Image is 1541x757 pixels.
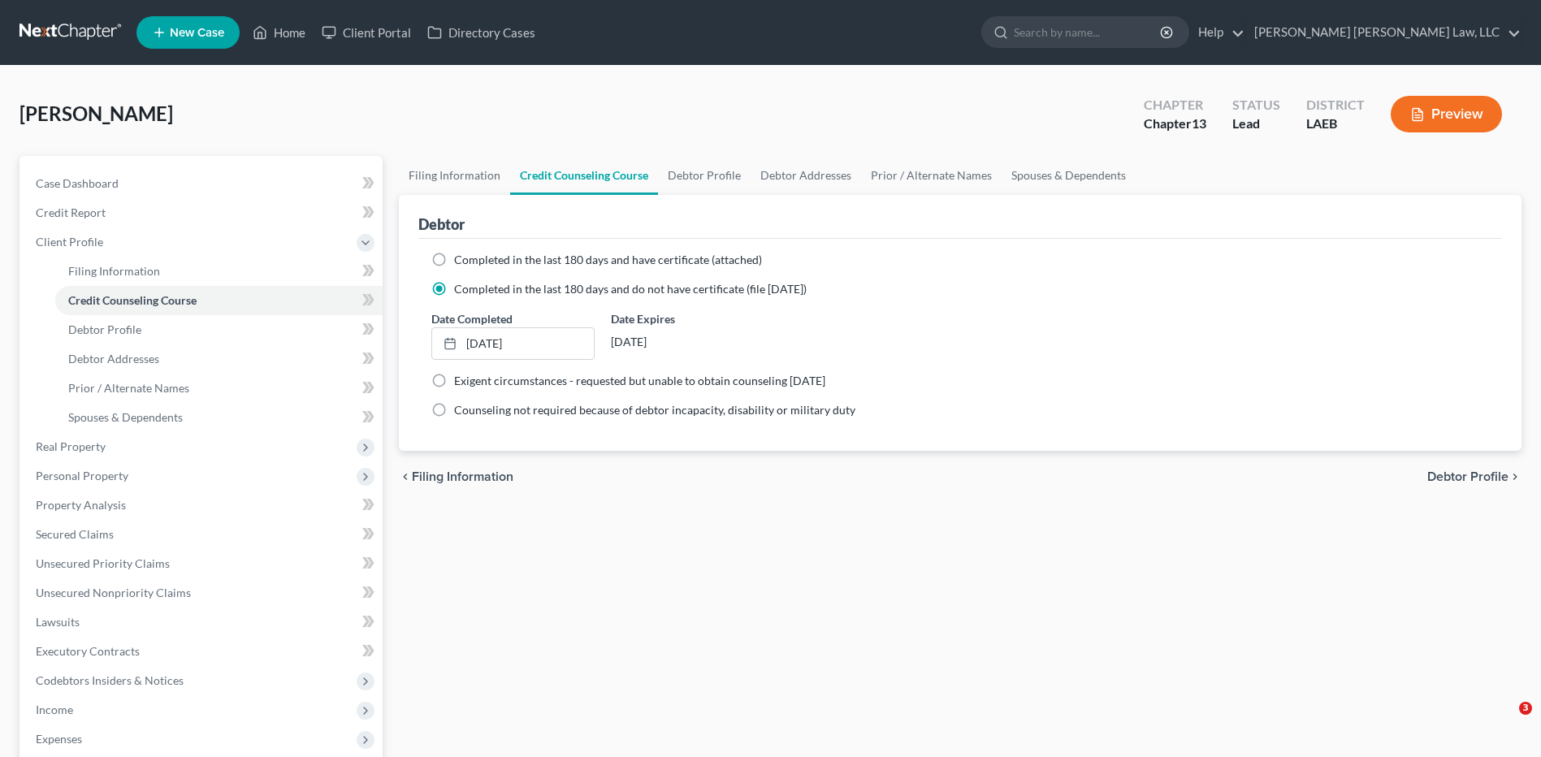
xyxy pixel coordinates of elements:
a: [DATE] [432,328,593,359]
a: Lawsuits [23,608,383,637]
a: Debtor Profile [55,315,383,344]
a: Unsecured Nonpriority Claims [23,578,383,608]
i: chevron_right [1509,470,1522,483]
a: Debtor Addresses [751,156,861,195]
span: Prior / Alternate Names [68,381,189,395]
a: Executory Contracts [23,637,383,666]
span: Expenses [36,732,82,746]
a: Filing Information [399,156,510,195]
span: [PERSON_NAME] [19,102,173,125]
a: Credit Report [23,198,383,227]
span: Case Dashboard [36,176,119,190]
a: Spouses & Dependents [1002,156,1136,195]
span: Client Profile [36,235,103,249]
a: Case Dashboard [23,169,383,198]
span: Debtor Addresses [68,352,159,366]
label: Date Completed [431,310,513,327]
div: Chapter [1144,96,1206,115]
span: 13 [1192,115,1206,131]
button: chevron_left Filing Information [399,470,513,483]
a: Filing Information [55,257,383,286]
a: Home [245,18,314,47]
span: Debtor Profile [68,322,141,336]
a: Client Portal [314,18,419,47]
span: Completed in the last 180 days and do not have certificate (file [DATE]) [454,282,807,296]
input: Search by name... [1014,17,1162,47]
button: Preview [1391,96,1502,132]
div: Lead [1232,115,1280,133]
a: Help [1190,18,1244,47]
span: Executory Contracts [36,644,140,658]
span: Income [36,703,73,716]
span: Secured Claims [36,527,114,541]
span: New Case [170,27,224,39]
span: Unsecured Nonpriority Claims [36,586,191,599]
a: Debtor Profile [658,156,751,195]
div: [DATE] [611,327,773,357]
a: Prior / Alternate Names [55,374,383,403]
div: Debtor [418,214,465,234]
span: Debtor Profile [1427,470,1509,483]
a: Spouses & Dependents [55,403,383,432]
i: chevron_left [399,470,412,483]
span: Lawsuits [36,615,80,629]
div: Chapter [1144,115,1206,133]
label: Date Expires [611,310,773,327]
div: District [1306,96,1365,115]
div: LAEB [1306,115,1365,133]
button: Debtor Profile chevron_right [1427,470,1522,483]
span: Filing Information [412,470,513,483]
span: Spouses & Dependents [68,410,183,424]
span: Credit Counseling Course [68,293,197,307]
a: Prior / Alternate Names [861,156,1002,195]
span: Filing Information [68,264,160,278]
span: Property Analysis [36,498,126,512]
div: Status [1232,96,1280,115]
a: Directory Cases [419,18,543,47]
span: 3 [1519,702,1532,715]
a: [PERSON_NAME] [PERSON_NAME] Law, LLC [1246,18,1521,47]
a: Debtor Addresses [55,344,383,374]
a: Unsecured Priority Claims [23,549,383,578]
span: Credit Report [36,205,106,219]
a: Credit Counseling Course [55,286,383,315]
span: Codebtors Insiders & Notices [36,673,184,687]
span: Real Property [36,439,106,453]
a: Credit Counseling Course [510,156,658,195]
span: Completed in the last 180 days and have certificate (attached) [454,253,762,266]
span: Counseling not required because of debtor incapacity, disability or military duty [454,403,855,417]
iframe: Intercom live chat [1486,702,1525,741]
span: Personal Property [36,469,128,482]
a: Secured Claims [23,520,383,549]
a: Property Analysis [23,491,383,520]
span: Unsecured Priority Claims [36,556,170,570]
span: Exigent circumstances - requested but unable to obtain counseling [DATE] [454,374,825,387]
